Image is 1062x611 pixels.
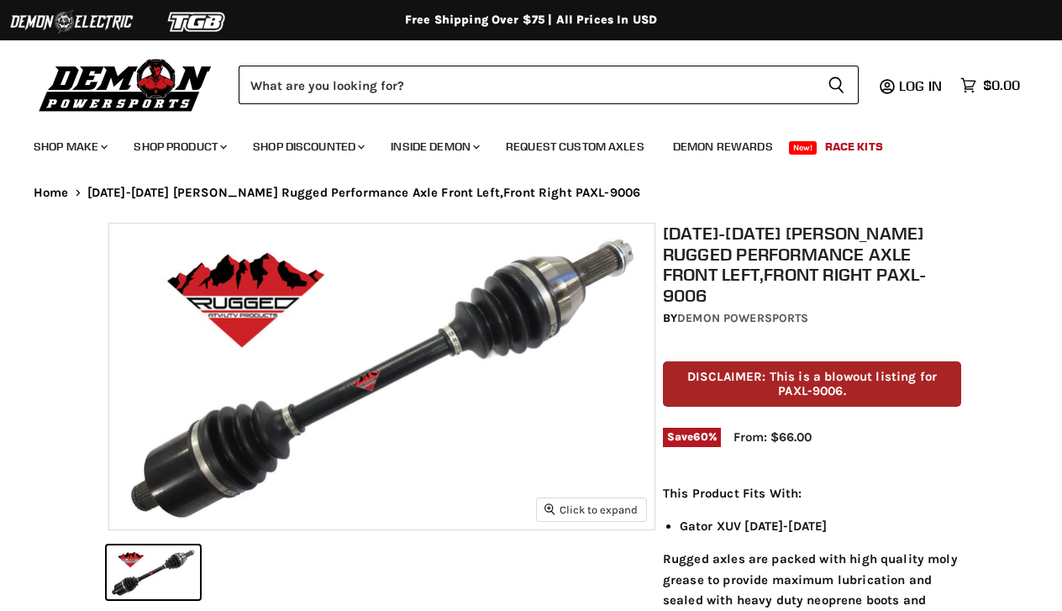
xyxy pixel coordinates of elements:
img: Demon Electric Logo 2 [8,6,134,38]
a: Demon Powersports [677,311,808,325]
a: Log in [891,78,952,93]
span: $0.00 [983,77,1020,93]
button: Search [814,66,859,104]
span: [DATE]-[DATE] [PERSON_NAME] Rugged Performance Axle Front Left,Front Right PAXL-9006 [87,186,641,200]
a: Inside Demon [378,129,490,164]
div: by [663,309,961,328]
img: TGB Logo 2 [134,6,260,38]
img: 2012-2012 John Deere Rugged Performance Axle Front Left,Front Right PAXL-9006 [109,224,655,530]
form: Product [239,66,859,104]
a: Request Custom Axles [493,129,657,164]
span: From: $66.00 [733,429,812,445]
span: Save % [663,428,721,446]
img: Demon Powersports [34,55,218,114]
li: Gator XUV [DATE]-[DATE] [680,516,961,536]
a: $0.00 [952,73,1028,97]
span: Log in [899,77,942,94]
span: Click to expand [544,503,638,516]
input: Search [239,66,814,104]
a: Shop Product [121,129,237,164]
h1: [DATE]-[DATE] [PERSON_NAME] Rugged Performance Axle Front Left,Front Right PAXL-9006 [663,223,961,306]
a: Home [34,186,69,200]
a: Demon Rewards [660,129,786,164]
a: Race Kits [812,129,896,164]
a: Shop Discounted [240,129,375,164]
button: Click to expand [537,498,646,521]
span: 60 [693,430,707,443]
a: Shop Make [21,129,118,164]
p: DISCLAIMER: This is a blowout listing for PAXL-9006. [663,361,961,408]
button: 2012-2012 John Deere Rugged Performance Axle Front Left,Front Right PAXL-9006 thumbnail [107,545,200,599]
span: New! [789,141,818,155]
ul: Main menu [21,123,1016,164]
p: This Product Fits With: [663,483,961,503]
